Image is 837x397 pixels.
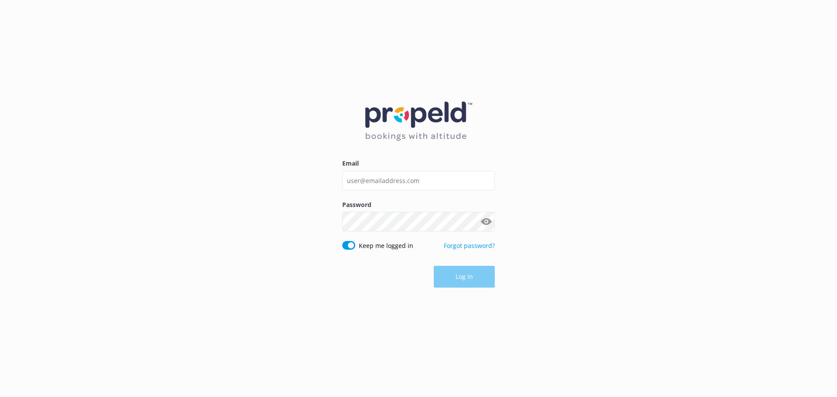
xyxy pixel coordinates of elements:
button: Show password [477,213,495,231]
label: Email [342,159,495,168]
a: Forgot password? [444,241,495,250]
input: user@emailaddress.com [342,171,495,190]
img: 12-1677471078.png [365,102,472,141]
label: Keep me logged in [359,241,413,251]
label: Password [342,200,495,210]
